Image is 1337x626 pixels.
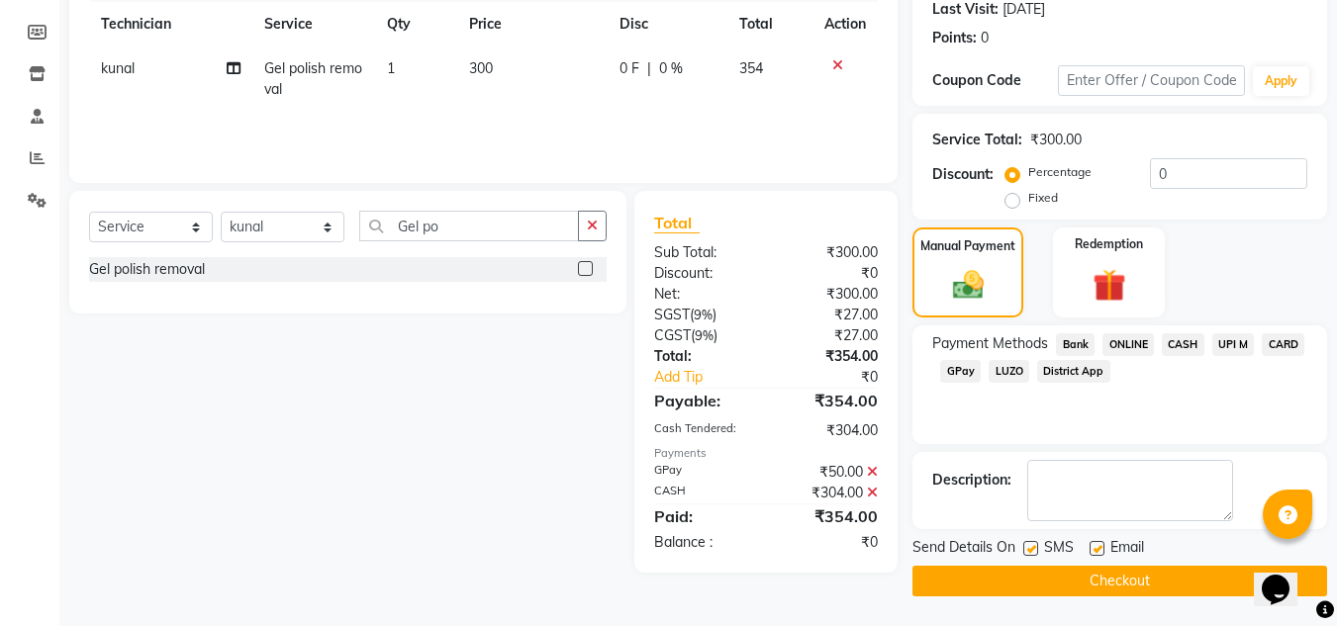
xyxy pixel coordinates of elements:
div: ₹300.00 [766,242,893,263]
span: UPI M [1212,333,1255,356]
span: CGST [654,326,691,344]
th: Price [457,2,608,46]
div: ₹300.00 [766,284,893,305]
a: Add Tip [639,367,787,388]
span: 9% [695,327,714,343]
span: 300 [469,59,493,77]
label: Percentage [1028,163,1092,181]
label: Redemption [1075,235,1143,253]
span: | [647,58,651,79]
span: 0 F [620,58,639,79]
div: Cash Tendered: [639,420,766,441]
span: SMS [1044,537,1074,562]
div: ₹304.00 [766,483,893,503]
span: 354 [739,59,763,77]
input: Enter Offer / Coupon Code [1058,65,1245,96]
span: 1 [387,59,395,77]
div: Paid: [639,504,766,528]
div: Payable: [639,389,766,412]
th: Action [812,2,878,46]
div: ₹354.00 [766,389,893,412]
div: Points: [932,28,977,48]
div: Discount: [639,263,766,284]
label: Manual Payment [920,237,1015,255]
th: Service [252,2,375,46]
div: ₹27.00 [766,325,893,346]
span: 0 % [659,58,683,79]
input: Search or Scan [359,211,579,241]
div: ( ) [639,305,766,325]
span: SGST [654,306,690,323]
div: Sub Total: [639,242,766,263]
span: kunal [101,59,135,77]
div: ₹50.00 [766,462,893,483]
button: Checkout [912,566,1327,596]
div: Discount: [932,164,994,185]
div: ₹304.00 [766,420,893,441]
div: Gel polish removal [89,259,205,280]
div: Coupon Code [932,70,1057,91]
div: ₹0 [766,532,893,553]
label: Fixed [1028,189,1058,207]
div: Balance : [639,532,766,553]
span: CARD [1262,333,1304,356]
div: ₹300.00 [1030,130,1082,150]
th: Total [727,2,812,46]
span: CASH [1162,333,1204,356]
span: Payment Methods [932,333,1048,354]
div: Net: [639,284,766,305]
th: Qty [375,2,457,46]
span: District App [1037,360,1110,383]
div: ( ) [639,325,766,346]
div: ₹0 [766,263,893,284]
span: Total [654,213,700,233]
div: Payments [654,445,878,462]
span: ONLINE [1102,333,1154,356]
img: _gift.svg [1083,265,1136,306]
span: LUZO [989,360,1029,383]
div: ₹27.00 [766,305,893,325]
button: Apply [1253,66,1309,96]
div: ₹354.00 [766,504,893,528]
div: CASH [639,483,766,503]
div: GPay [639,462,766,483]
th: Technician [89,2,252,46]
iframe: chat widget [1254,547,1317,606]
th: Disc [608,2,727,46]
span: Gel polish removal [264,59,362,98]
div: Total: [639,346,766,367]
div: ₹354.00 [766,346,893,367]
span: Send Details On [912,537,1015,562]
span: 9% [694,307,713,322]
div: Description: [932,470,1011,491]
div: 0 [981,28,989,48]
span: Email [1110,537,1144,562]
img: _cash.svg [943,267,994,303]
div: ₹0 [788,367,894,388]
span: Bank [1056,333,1095,356]
div: Service Total: [932,130,1022,150]
span: GPay [940,360,981,383]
